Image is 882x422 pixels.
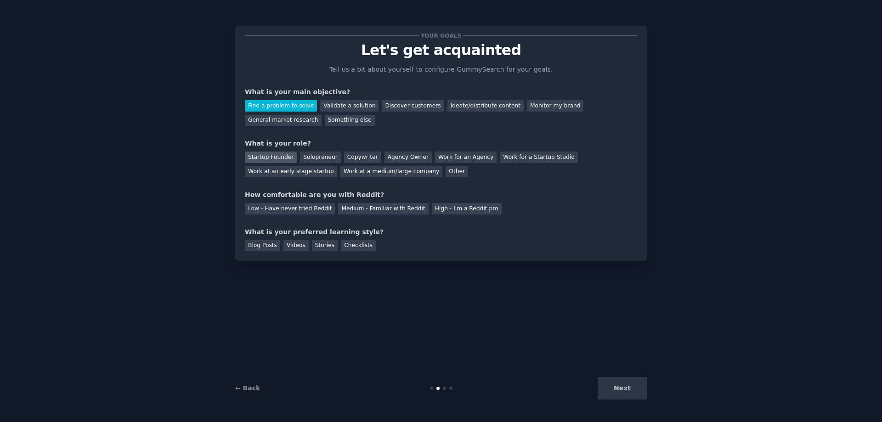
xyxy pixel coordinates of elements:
div: Videos [283,240,309,252]
div: Blog Posts [245,240,280,252]
div: Startup Founder [245,152,297,163]
div: Checklists [341,240,376,252]
div: Low - Have never tried Reddit [245,203,335,214]
div: Work for an Agency [435,152,497,163]
div: What is your role? [245,139,637,148]
div: What is your main objective? [245,87,637,97]
div: General market research [245,115,322,126]
p: Let's get acquainted [245,42,637,58]
a: ← Back [235,384,260,392]
div: High - I'm a Reddit pro [432,203,502,214]
div: Work at a medium/large company [340,166,442,178]
div: Work at an early stage startup [245,166,337,178]
div: Something else [325,115,375,126]
div: Monitor my brand [527,100,583,112]
div: Find a problem to solve [245,100,317,112]
div: What is your preferred learning style? [245,227,637,237]
div: Copywriter [344,152,381,163]
div: How comfortable are you with Reddit? [245,190,637,200]
div: Other [446,166,468,178]
div: Stories [312,240,338,252]
div: Work for a Startup Studio [500,152,577,163]
div: Validate a solution [320,100,379,112]
span: Your goals [419,31,463,40]
p: Tell us a bit about yourself to configure GummySearch for your goals. [325,65,557,74]
div: Ideate/distribute content [447,100,524,112]
div: Medium - Familiar with Reddit [338,203,428,214]
div: Discover customers [382,100,444,112]
div: Solopreneur [300,152,340,163]
div: Agency Owner [384,152,432,163]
